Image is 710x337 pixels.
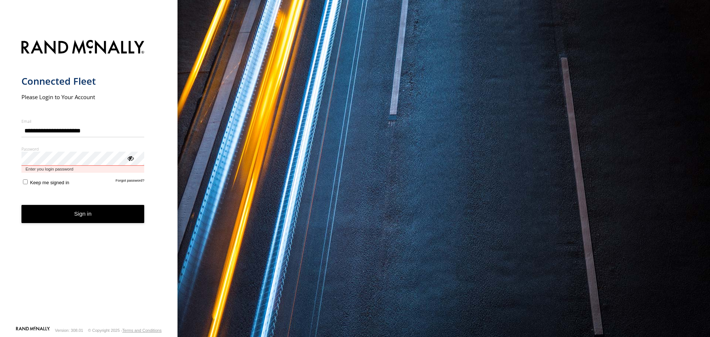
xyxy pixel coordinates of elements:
img: Rand McNally [21,38,145,57]
button: Sign in [21,205,145,223]
a: Forgot password? [116,178,145,185]
h1: Connected Fleet [21,75,145,87]
div: Version: 308.01 [55,328,83,333]
span: Keep me signed in [30,180,69,185]
label: Password [21,146,145,152]
span: Enter you login password [21,166,145,173]
form: main [21,36,156,326]
label: Email [21,118,145,124]
div: © Copyright 2025 - [88,328,162,333]
a: Terms and Conditions [122,328,162,333]
input: Keep me signed in [23,179,28,184]
h2: Please Login to Your Account [21,93,145,101]
a: Visit our Website [16,327,50,334]
div: ViewPassword [126,154,134,162]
